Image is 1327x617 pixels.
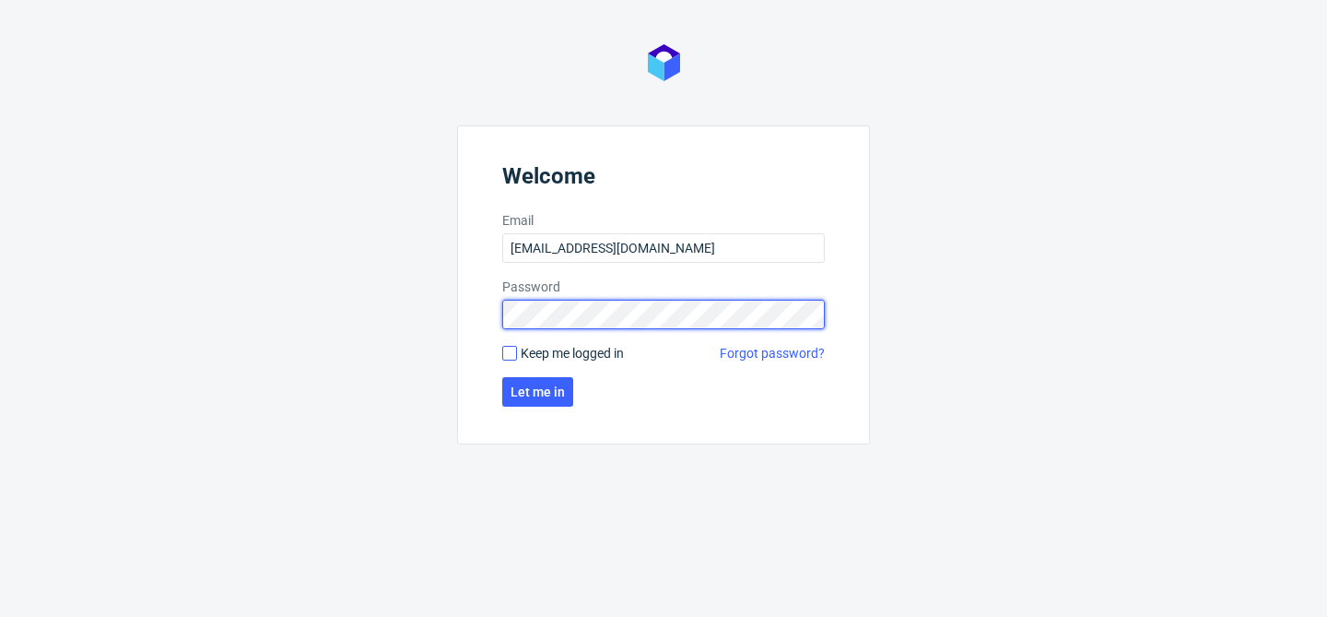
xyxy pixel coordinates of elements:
label: Email [502,211,825,230]
span: Let me in [511,386,565,398]
header: Welcome [502,163,825,196]
label: Password [502,278,825,296]
span: Keep me logged in [521,344,624,362]
a: Forgot password? [720,344,825,362]
input: you@youremail.com [502,233,825,263]
button: Let me in [502,377,573,407]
